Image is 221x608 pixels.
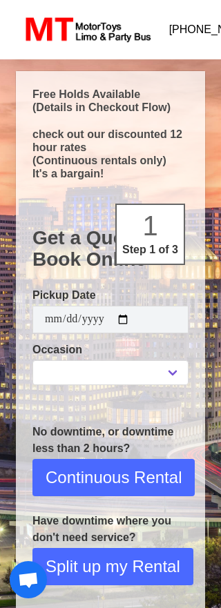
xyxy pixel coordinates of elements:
[32,287,189,304] label: Pickup Date
[10,561,47,598] div: Open chat
[32,459,195,496] button: Continuous Rental
[19,14,153,45] img: MotorToys Logo
[32,548,193,585] button: Split up my Rental
[46,554,180,579] span: Split up my Rental
[122,242,178,258] p: Step 1 of 3
[32,342,189,358] label: Occasion
[32,513,189,546] p: Have downtime where you don't need service?
[32,424,189,457] p: No downtime, or downtime less than 2 hours?
[32,101,189,114] p: (Details in Checkout Flow)
[32,167,189,180] p: It's a bargain!
[32,154,189,167] p: (Continuous rentals only)
[32,128,189,154] p: check out our discounted 12 hour rates
[142,210,157,241] span: 1
[32,88,189,101] p: Free Holds Available
[32,227,189,271] h1: Get a Quote Book Online
[46,465,182,490] span: Continuous Rental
